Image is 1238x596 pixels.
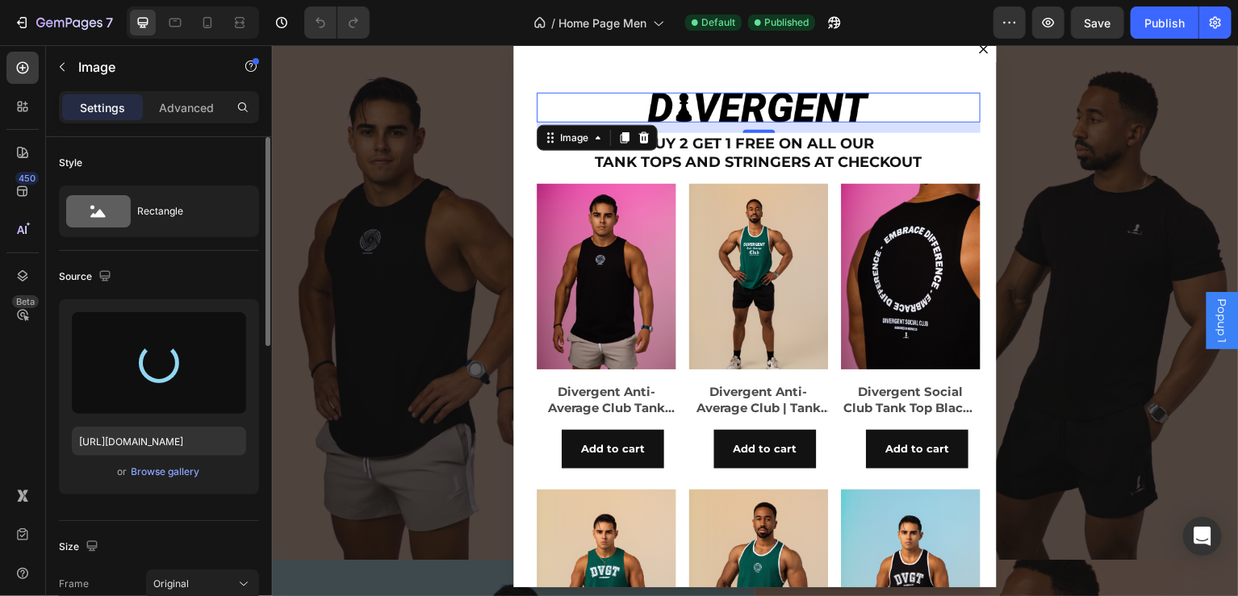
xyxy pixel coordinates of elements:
label: Frame [59,577,89,591]
div: Beta [12,295,39,308]
div: Undo/Redo [304,6,370,39]
div: Source [59,266,115,288]
div: Rectangle [137,193,236,230]
button: Add to cart [443,386,546,423]
div: Publish [1144,15,1185,31]
div: Add to cart [615,395,679,414]
h2: Divergent Anti-Average Club | Tank Top Green | Buy 2 get 1 For free [418,338,558,373]
span: Home Page Men [558,15,646,31]
img: gempages_552061980605678537-2b7c876d-e65d-4056-809f-f896eb08f171.png [377,48,600,77]
p: Advanced [159,99,214,116]
button: Add to cart [291,386,393,423]
span: Original [153,577,189,591]
div: Size [59,536,102,558]
a: Divergent Anti-Average Club Tank Top Black | Buy 2 get 1 For free [266,139,405,325]
p: Image [78,57,215,77]
div: Browse gallery [132,465,200,479]
button: 7 [6,6,120,39]
a: Divergent Anti-Average Club | Tank Top Green | Buy 2 get 1 For free [418,139,558,325]
span: Default [701,15,735,30]
span: Popup 1 [944,254,960,298]
button: Publish [1131,6,1198,39]
button: Save [1071,6,1124,39]
div: Open Intercom Messenger [1183,517,1222,556]
div: Style [59,156,82,170]
div: Add to cart [310,395,374,414]
h2: BUY 2 GET 1 FREE ON ALL OUR TANK TOPS AND STRINGERS AT CHECKOUT [266,88,710,129]
span: Published [764,15,809,30]
span: or [118,462,128,481]
a: Divergent Social Club Tank Top Black | Buy 2 get 1 For free [571,139,710,325]
span: / [551,15,555,31]
h2: Divergent Social Club Tank Top Black | Buy 2 get 1 For free [571,338,710,373]
div: 450 [15,172,39,185]
div: Add to cart [462,395,526,414]
p: Settings [80,99,125,116]
div: Image [286,85,320,100]
span: Save [1085,16,1111,30]
input: https://example.com/image.jpg [72,427,246,456]
button: Add to cart [596,386,698,423]
p: 7 [106,13,113,32]
h2: Divergent Anti-Average Club Tank Top Black | Buy 2 get 1 For free [266,338,405,373]
button: Browse gallery [131,464,201,480]
iframe: Design area [272,45,1238,596]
